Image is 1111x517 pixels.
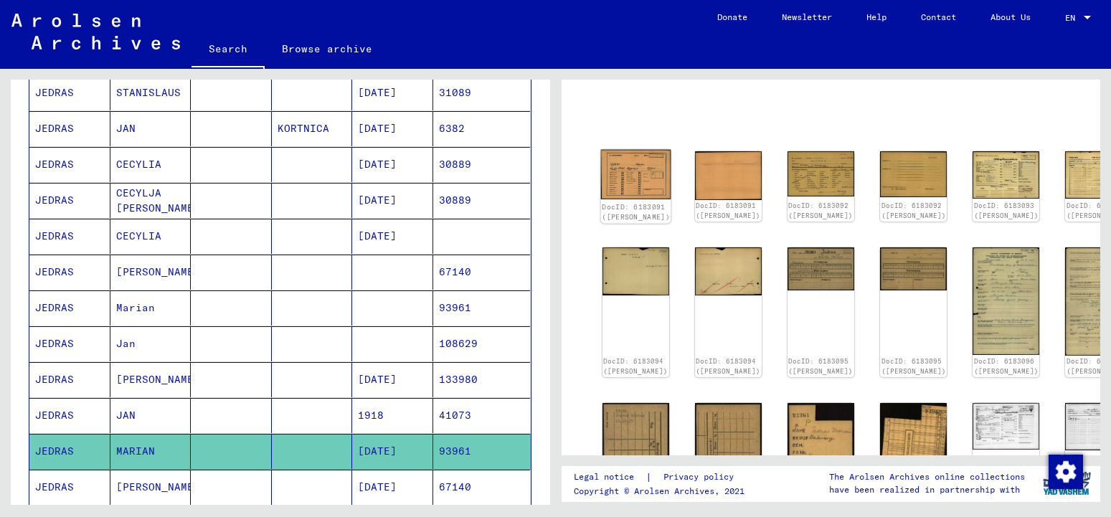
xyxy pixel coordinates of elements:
img: 001.jpg [600,150,671,200]
img: 002.jpg [880,247,947,290]
mat-cell: JEDRAS [29,326,110,361]
mat-cell: MARIAN [110,434,192,469]
img: 001.jpg [973,247,1039,355]
a: DocID: 6183092 ([PERSON_NAME]) [881,201,946,219]
mat-cell: JEDRAS [29,111,110,146]
mat-cell: JEDRAS [29,290,110,326]
img: Arolsen_neg.svg [11,14,180,49]
img: 001.jpg [788,151,854,196]
mat-cell: [DATE] [352,434,433,469]
mat-cell: CECYLJA [PERSON_NAME] [110,183,192,218]
p: Copyright © Arolsen Archives, 2021 [574,485,751,498]
mat-cell: 30889 [433,183,531,218]
img: yv_logo.png [1040,465,1094,501]
a: DocID: 6183091 ([PERSON_NAME]) [602,202,670,221]
img: 001.jpg [602,403,669,494]
mat-cell: JAN [110,398,192,433]
mat-cell: JEDRAS [29,147,110,182]
a: Legal notice [574,470,646,485]
mat-cell: JEDRAS [29,183,110,218]
a: Browse archive [265,32,389,66]
mat-cell: CECYLIA [110,147,192,182]
mat-cell: JEDRAS [29,255,110,290]
mat-cell: [DATE] [352,75,433,110]
mat-cell: 67140 [433,470,531,505]
img: 002.jpg [695,247,762,295]
a: DocID: 6183096 ([PERSON_NAME]) [974,357,1039,375]
mat-cell: CECYLIA [110,219,192,254]
div: | [574,470,751,485]
a: DocID: 6183094 ([PERSON_NAME]) [603,357,668,375]
mat-cell: 67140 [433,255,531,290]
img: 002.jpg [695,151,762,200]
img: 001.jpg [973,151,1039,199]
mat-cell: JEDRAS [29,219,110,254]
mat-cell: JEDRAS [29,398,110,433]
mat-cell: [DATE] [352,111,433,146]
img: 001.jpg [788,403,854,485]
a: DocID: 6183095 ([PERSON_NAME]) [881,357,946,375]
a: DocID: 6183094 ([PERSON_NAME]) [696,357,760,375]
div: Change consent [1048,454,1082,488]
a: Search [192,32,265,69]
mat-cell: JAN [110,111,192,146]
span: EN [1065,13,1081,23]
a: Privacy policy [652,470,751,485]
img: 001.jpg [788,247,854,290]
a: DocID: 6183091 ([PERSON_NAME]) [696,201,760,219]
mat-cell: JEDRAS [29,362,110,397]
mat-cell: Jan [110,326,192,361]
p: have been realized in partnership with [829,483,1025,496]
mat-cell: 30889 [433,147,531,182]
a: DocID: 6183092 ([PERSON_NAME]) [788,201,853,219]
mat-cell: 6382 [433,111,531,146]
mat-cell: JEDRAS [29,75,110,110]
mat-cell: 1918 [352,398,433,433]
img: Change consent [1049,455,1083,489]
mat-cell: 108629 [433,326,531,361]
mat-cell: 93961 [433,290,531,326]
mat-cell: 41073 [433,398,531,433]
a: DocID: 6183093 ([PERSON_NAME]) [974,201,1039,219]
mat-cell: [PERSON_NAME] [110,470,192,505]
mat-cell: [DATE] [352,219,433,254]
mat-cell: 31089 [433,75,531,110]
mat-cell: [DATE] [352,147,433,182]
mat-cell: Marian [110,290,192,326]
img: 001.jpg [602,247,669,296]
mat-cell: JEDRAS [29,434,110,469]
img: 002.jpg [880,403,947,485]
a: DocID: 6183095 ([PERSON_NAME]) [788,357,853,375]
img: 001.jpg [973,403,1039,450]
p: The Arolsen Archives online collections [829,470,1025,483]
mat-cell: [DATE] [352,183,433,218]
mat-cell: [DATE] [352,470,433,505]
mat-cell: KORTNICA [272,111,353,146]
img: 002.jpg [695,403,762,495]
mat-cell: STANISLAUS [110,75,192,110]
mat-cell: JEDRAS [29,470,110,505]
mat-cell: [DATE] [352,362,433,397]
img: 002.jpg [880,151,947,197]
mat-cell: [PERSON_NAME] [110,362,192,397]
mat-cell: 93961 [433,434,531,469]
mat-cell: [PERSON_NAME] [110,255,192,290]
mat-cell: 133980 [433,362,531,397]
